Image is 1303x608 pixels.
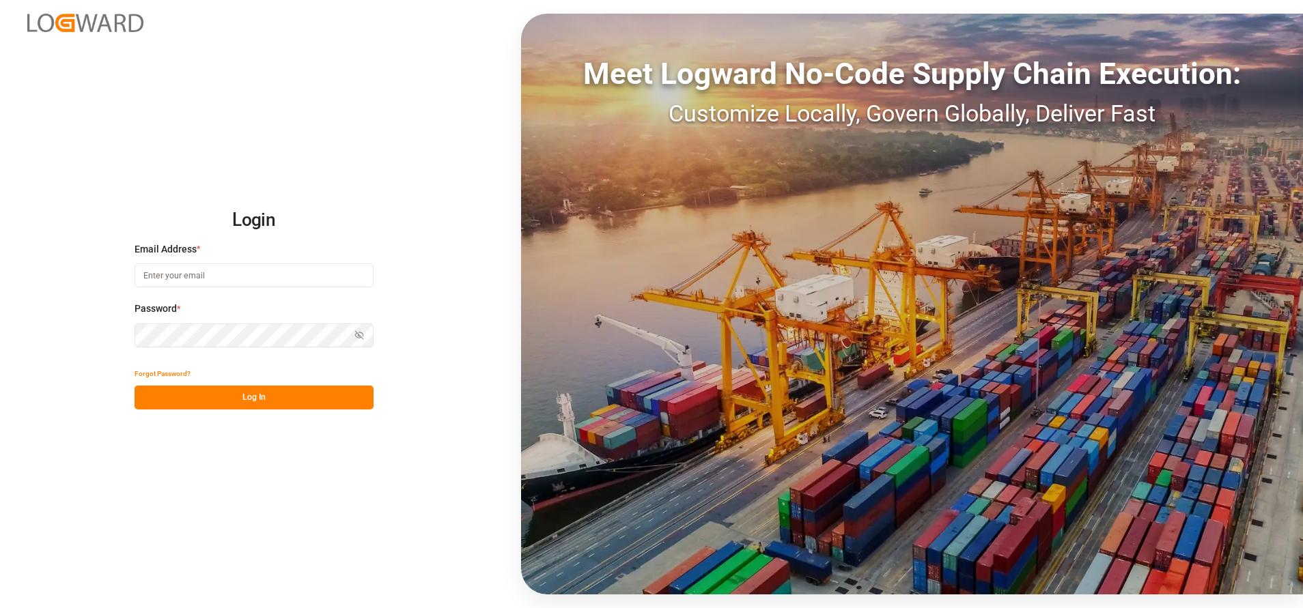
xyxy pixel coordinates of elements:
[27,14,143,32] img: Logward_new_orange.png
[521,96,1303,131] div: Customize Locally, Govern Globally, Deliver Fast
[135,242,197,257] span: Email Address
[135,199,374,242] h2: Login
[135,362,191,386] button: Forgot Password?
[135,302,177,316] span: Password
[521,51,1303,96] div: Meet Logward No-Code Supply Chain Execution:
[135,386,374,409] button: Log In
[135,263,374,287] input: Enter your email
